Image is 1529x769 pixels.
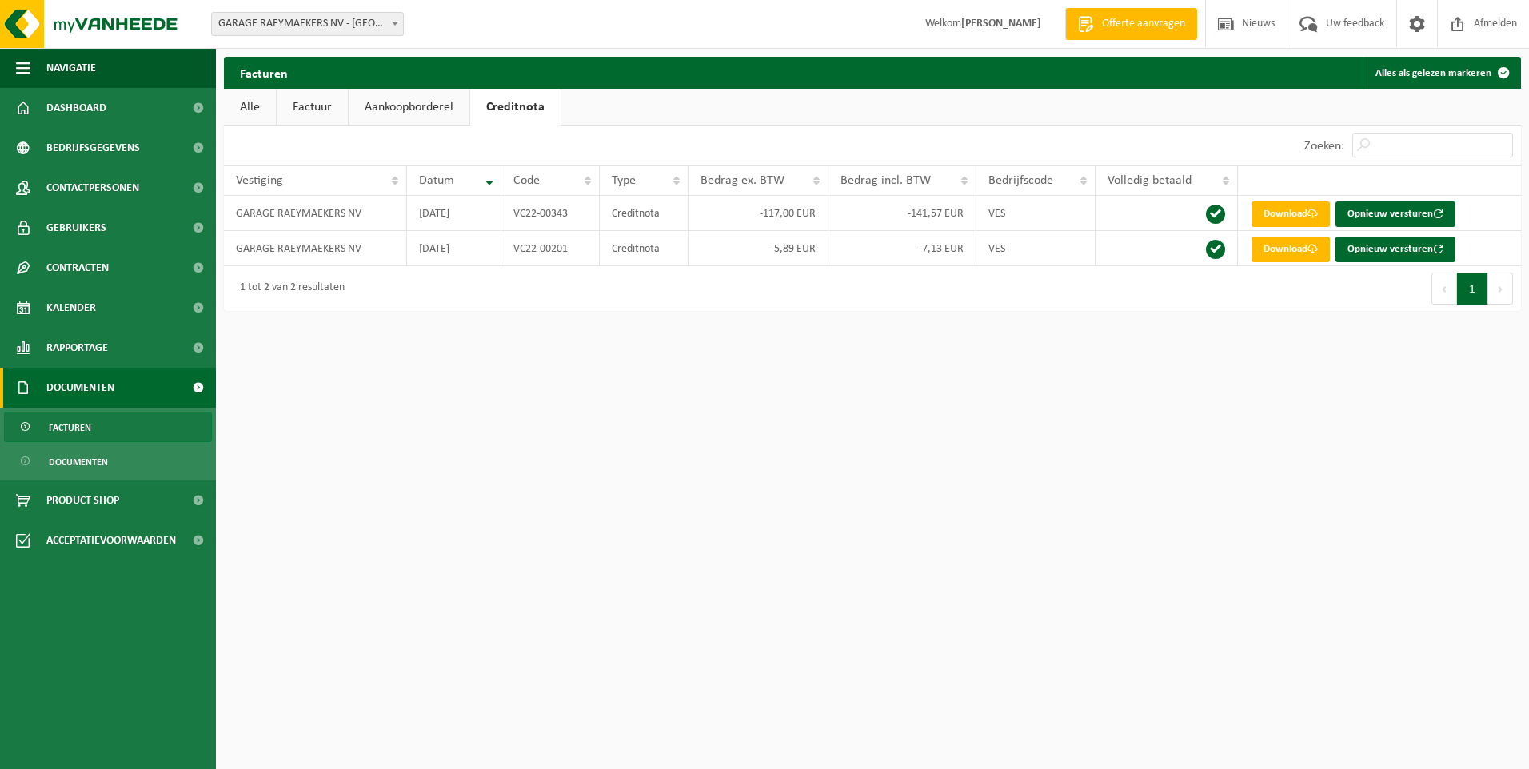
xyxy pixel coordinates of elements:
span: Product Shop [46,480,119,520]
td: -7,13 EUR [828,231,976,266]
td: VES [976,231,1096,266]
span: Bedrag ex. BTW [701,174,784,187]
a: Factuur [277,89,348,126]
span: Vestiging [236,174,283,187]
a: Offerte aanvragen [1065,8,1197,40]
td: VC22-00201 [501,231,600,266]
td: GARAGE RAEYMAEKERS NV [224,196,407,231]
div: 1 tot 2 van 2 resultaten [232,274,345,303]
span: Navigatie [46,48,96,88]
a: Download [1252,237,1330,262]
button: Opnieuw versturen [1335,237,1455,262]
button: 1 [1457,273,1488,305]
button: Alles als gelezen markeren [1363,57,1519,89]
span: Gebruikers [46,208,106,248]
span: Bedrijfscode [988,174,1053,187]
span: Dashboard [46,88,106,128]
span: Acceptatievoorwaarden [46,520,176,560]
span: Documenten [46,368,114,408]
span: Kalender [46,288,96,328]
a: Documenten [4,446,212,476]
span: Documenten [49,447,108,477]
td: -117,00 EUR [689,196,828,231]
span: Type [612,174,636,187]
a: Creditnota [470,89,561,126]
span: GARAGE RAEYMAEKERS NV - LILLE [211,12,404,36]
a: Facturen [4,412,212,442]
span: Code [513,174,540,187]
h2: Facturen [224,57,304,88]
td: -5,89 EUR [689,231,828,266]
span: Facturen [49,412,91,443]
button: Next [1488,273,1513,305]
button: Previous [1431,273,1457,305]
span: Bedrijfsgegevens [46,128,140,168]
strong: [PERSON_NAME] [961,18,1041,30]
td: -141,57 EUR [828,196,976,231]
td: VC22-00343 [501,196,600,231]
button: Opnieuw versturen [1335,201,1455,227]
span: Datum [419,174,454,187]
span: Contracten [46,248,109,288]
span: GARAGE RAEYMAEKERS NV - LILLE [212,13,403,35]
span: Volledig betaald [1108,174,1192,187]
span: Contactpersonen [46,168,139,208]
span: Bedrag incl. BTW [840,174,931,187]
td: GARAGE RAEYMAEKERS NV [224,231,407,266]
a: Alle [224,89,276,126]
a: Aankoopborderel [349,89,469,126]
td: Creditnota [600,196,689,231]
td: VES [976,196,1096,231]
td: [DATE] [407,196,501,231]
label: Zoeken: [1304,140,1344,153]
td: [DATE] [407,231,501,266]
span: Offerte aanvragen [1098,16,1189,32]
span: Rapportage [46,328,108,368]
a: Download [1252,201,1330,227]
td: Creditnota [600,231,689,266]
